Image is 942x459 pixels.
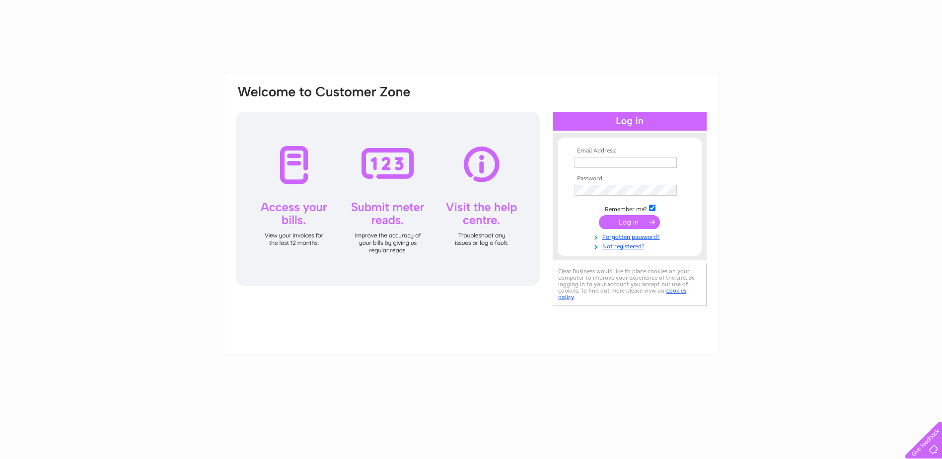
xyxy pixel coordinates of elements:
[572,175,687,182] th: Password:
[558,287,686,301] a: cookies policy
[572,148,687,154] th: Email Address:
[575,231,687,241] a: Forgotten password?
[575,241,687,250] a: Not registered?
[599,215,660,229] input: Submit
[553,263,707,306] div: Clear Business would like to place cookies on your computer to improve your experience of the sit...
[572,203,687,213] td: Remember me?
